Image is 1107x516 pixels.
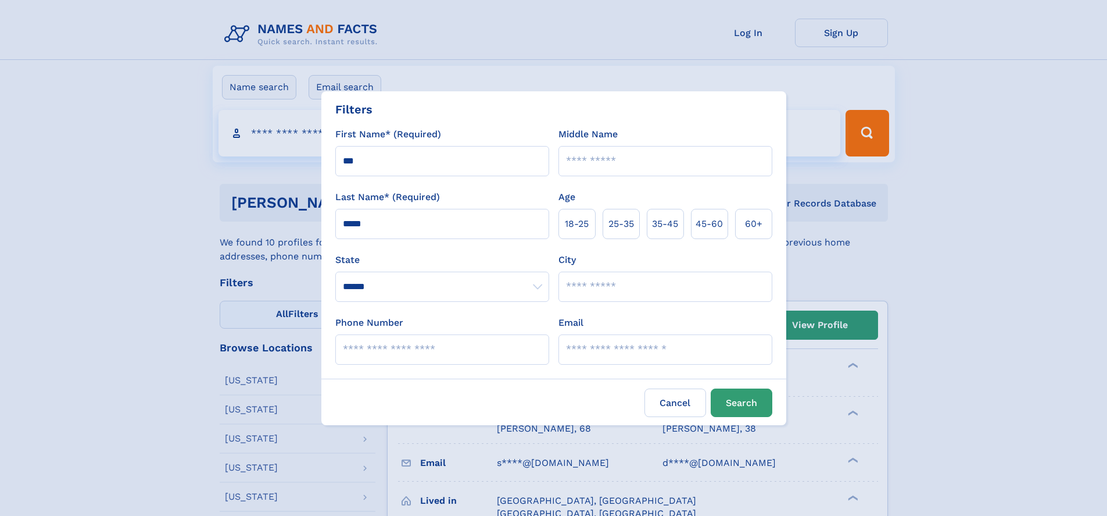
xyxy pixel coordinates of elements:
[335,127,441,141] label: First Name* (Required)
[558,127,618,141] label: Middle Name
[335,253,549,267] label: State
[644,389,706,417] label: Cancel
[335,190,440,204] label: Last Name* (Required)
[608,217,634,231] span: 25‑35
[711,389,772,417] button: Search
[558,190,575,204] label: Age
[565,217,589,231] span: 18‑25
[558,253,576,267] label: City
[335,101,372,118] div: Filters
[696,217,723,231] span: 45‑60
[335,316,403,330] label: Phone Number
[558,316,583,330] label: Email
[652,217,678,231] span: 35‑45
[745,217,762,231] span: 60+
